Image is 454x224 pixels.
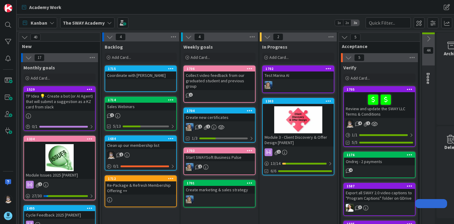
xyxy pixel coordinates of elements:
[112,55,131,60] span: Add Card...
[24,192,95,200] div: 27/30
[184,108,255,114] div: 1704
[105,136,176,141] div: 1684
[346,204,354,212] img: AK
[344,158,415,165] div: Ondrej - 2 payments
[263,66,334,79] div: 1702Test Marina AI
[23,136,96,200] a: 1334Module Issues 2025 [PARENT]27/30
[343,65,356,71] span: Verify
[269,55,289,60] span: Add Card...
[343,183,416,216] a: 1587Export all SWAY 2.0 video captions to "Program Captions" folder on GDriveAK
[105,97,176,103] div: 1714
[189,93,193,97] span: 1
[105,175,177,207] a: 1712Re-Package & Refresh Membership Offering ++
[271,160,281,167] span: 13 / 14
[344,131,415,139] div: 1/1
[206,125,210,129] span: 1
[263,98,334,147] div: 1303Module 3 - Client Discovery & Offer Design [PARENT]
[105,151,176,159] div: TP
[342,43,413,49] span: Acceptance
[344,204,415,212] div: AK
[351,75,370,81] span: Add Card...
[23,65,55,71] span: Monthly goals
[358,121,362,125] span: 4
[24,206,95,211] div: 1495
[105,162,176,170] div: 0/1
[263,133,334,147] div: Module 3 - Client Discovery & Offer Design [PARENT]
[184,148,255,153] div: 1703
[24,123,95,130] div: 0/1
[263,71,334,79] div: Test Marina AI
[366,121,370,125] span: 1
[184,66,255,71] div: 1706
[32,123,38,130] span: 0 / 1
[24,87,95,92] div: 1529
[343,86,416,147] a: 1705Review and update the SWAY LLC Terms & ConditionsTP1/15/5
[344,92,415,118] div: Review and update the SWAY LLC Terms & Conditions
[105,176,176,195] div: 1712Re-Package & Refresh Membership Offering ++
[191,55,210,60] span: Add Card...
[186,163,194,171] img: MA
[184,108,255,121] div: 1704Create new certificates
[29,4,61,11] span: Academy Work
[38,182,42,186] span: 1
[105,176,176,181] div: 1712
[344,120,415,128] div: TP
[271,168,276,174] span: 6/6
[352,139,357,146] span: 5/5
[344,87,415,118] div: 1705Review and update the SWAY LLC Terms & Conditions
[184,180,255,186] div: 1701
[344,183,415,202] div: 1587Export all SWAY 2.0 video captions to "Program Captions" folder on GDrive
[352,132,357,138] span: 1 / 1
[105,141,176,149] div: Clean up our membership list
[105,97,176,110] div: 1714Sales Webinars
[358,205,362,209] span: 3
[108,137,176,141] div: 1684
[277,150,281,154] span: 1
[34,54,44,61] span: 17
[366,17,411,28] input: Quick Filter...
[184,71,255,90] div: Collect video feedback from our graduated student and previous group
[184,66,255,90] div: 1706Collect video feedback from our graduated student and previous group
[22,43,93,49] span: New
[351,20,359,26] span: 3x
[63,20,105,26] b: The SWAY Academy
[192,135,198,141] span: 1/3
[31,75,50,81] span: Add Card...
[262,44,287,50] span: In Progress
[4,195,12,203] img: TP
[119,153,123,156] span: 1
[198,165,202,168] span: 1
[105,135,177,171] a: 1684Clean up our membership listTP0/1
[262,65,334,93] a: 1702Test Marina AIMA
[183,180,256,207] a: 1701Create marketing & sales strategyMA
[344,152,415,158] div: 1176
[346,120,354,128] img: TP
[24,87,95,111] div: 1529TP Idea 💡- Create a bot (or AI Agent) that will submit a suggestion as a KZ card from slack
[115,33,126,41] span: 4
[184,163,255,171] div: MA
[265,67,334,71] div: 1702
[344,87,415,92] div: 1705
[31,19,47,26] span: Kanban
[27,206,95,210] div: 1495
[184,186,255,194] div: Create marketing & sales strategy
[184,195,255,203] div: MA
[105,71,176,79] div: Coordinate with [PERSON_NAME]
[24,136,95,142] div: 1334
[344,189,415,202] div: Export all SWAY 2.0 video captions to "Program Captions" folder on GDrive
[349,168,353,172] span: 4
[350,34,360,41] span: 5
[113,163,119,169] span: 0 / 1
[105,44,123,50] span: Backlog
[198,125,202,129] span: 2
[263,160,334,167] div: 13/14
[107,151,115,159] img: TP
[184,114,255,121] div: Create new certificates
[105,181,176,195] div: Re-Package & Refresh Membership Offering ++
[263,98,334,104] div: 1303
[425,73,431,84] span: Done
[183,147,256,175] a: 1703Start SWAYSoft Business PulseMA
[27,87,95,92] div: 1529
[186,195,194,203] img: MA
[105,66,176,71] div: 1715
